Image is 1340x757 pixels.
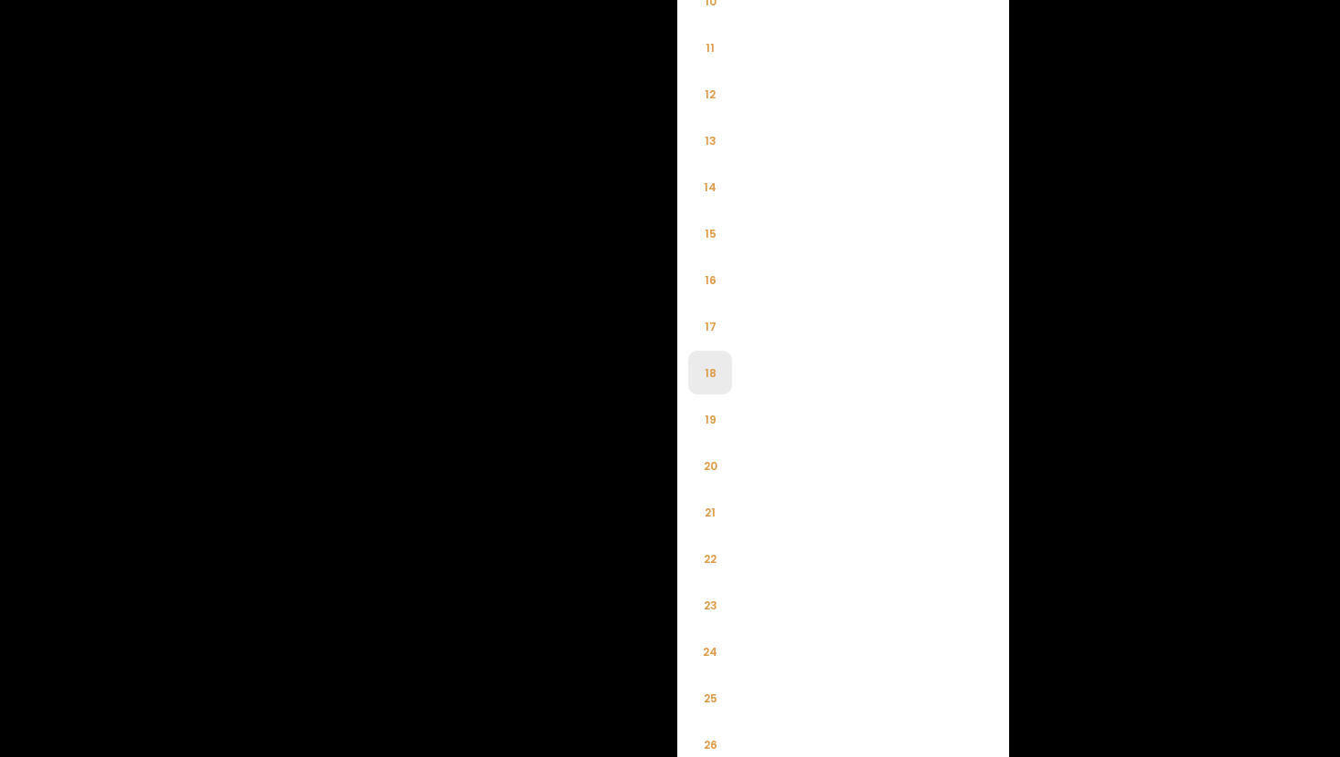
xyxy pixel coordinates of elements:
li: 24 [688,629,732,673]
li: 12 [688,72,732,116]
li: 18 [688,351,732,394]
li: 21 [688,490,732,534]
li: 25 [688,676,732,720]
li: 17 [688,304,732,348]
li: 11 [688,26,732,69]
li: 15 [688,211,732,255]
li: 23 [688,583,732,627]
li: 19 [688,397,732,441]
li: 22 [688,537,732,580]
li: 16 [688,258,732,302]
li: 13 [688,118,732,162]
li: 14 [688,165,732,209]
li: 20 [688,444,732,487]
